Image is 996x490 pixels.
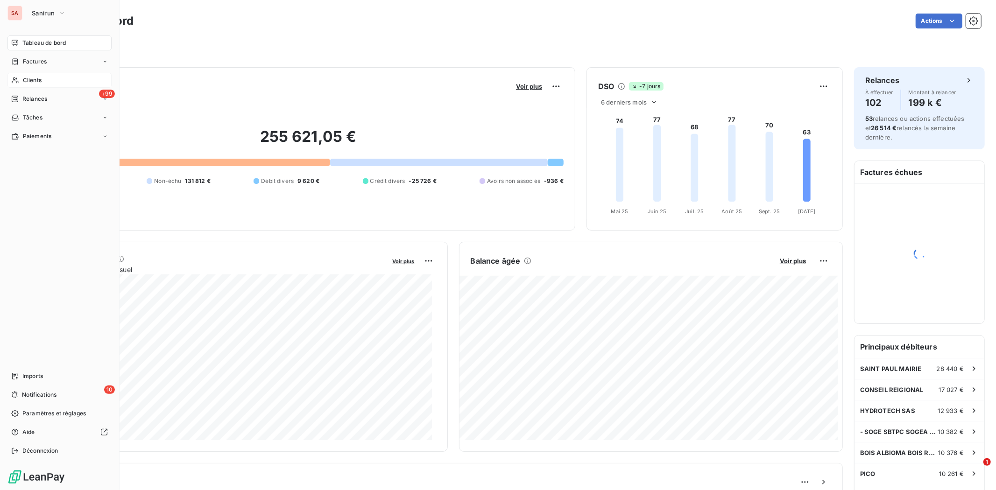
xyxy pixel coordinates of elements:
[629,82,663,91] span: -7 jours
[53,127,564,155] h2: 255 621,05 €
[964,458,987,481] iframe: Intercom live chat
[7,6,22,21] div: SA
[22,39,66,47] span: Tableau de bord
[611,208,629,215] tspan: Mai 25
[685,208,704,215] tspan: Juil. 25
[938,407,964,414] span: 12 933 €
[23,113,42,122] span: Tâches
[777,257,809,265] button: Voir plus
[865,90,893,95] span: À effectuer
[544,177,564,185] span: -936 €
[916,14,962,28] button: Actions
[860,365,922,372] span: SAINT PAUL MAIRIE
[939,449,964,456] span: 10 376 €
[471,255,521,266] h6: Balance âgée
[860,407,915,414] span: HYDROTECH SAS
[513,82,545,91] button: Voir plus
[22,95,47,103] span: Relances
[23,57,47,66] span: Factures
[855,161,984,183] h6: Factures échues
[939,386,964,393] span: 17 027 €
[722,208,742,215] tspan: Août 25
[865,115,965,141] span: relances ou actions effectuées et relancés la semaine dernière.
[939,470,964,477] span: 10 261 €
[297,177,319,185] span: 9 620 €
[983,458,991,466] span: 1
[855,336,984,358] h6: Principaux débiteurs
[860,386,924,393] span: CONSEIL REIGIONAL
[860,449,939,456] span: BOIS ALBIOMA BOIS ROUGE
[798,208,816,215] tspan: [DATE]
[393,258,415,265] span: Voir plus
[938,428,964,435] span: 10 382 €
[648,208,667,215] tspan: Juin 25
[154,177,181,185] span: Non-échu
[937,365,964,372] span: 28 440 €
[22,447,58,455] span: Déconnexion
[22,428,35,436] span: Aide
[390,257,417,265] button: Voir plus
[601,98,647,106] span: 6 derniers mois
[23,76,42,84] span: Clients
[261,177,294,185] span: Débit divers
[7,425,112,440] a: Aide
[23,132,51,140] span: Paiements
[53,265,386,274] span: Chiffre d'affaires mensuel
[871,124,897,132] span: 26 514 €
[370,177,405,185] span: Crédit divers
[22,372,43,380] span: Imports
[99,90,115,98] span: +99
[909,95,956,110] h4: 199 k €
[516,83,542,90] span: Voir plus
[7,469,65,484] img: Logo LeanPay
[22,409,86,418] span: Paramètres et réglages
[860,428,938,435] span: - SOGE SBTPC SOGEA REUNION INFRASTRUCTURE
[409,177,436,185] span: -25 726 €
[860,470,876,477] span: PICO
[780,257,806,265] span: Voir plus
[104,385,115,394] span: 10
[865,75,899,86] h6: Relances
[865,95,893,110] h4: 102
[909,90,956,95] span: Montant à relancer
[22,391,57,399] span: Notifications
[598,81,614,92] h6: DSO
[759,208,780,215] tspan: Sept. 25
[185,177,211,185] span: 131 812 €
[487,177,540,185] span: Avoirs non associés
[865,115,873,122] span: 53
[32,9,55,17] span: Sanirun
